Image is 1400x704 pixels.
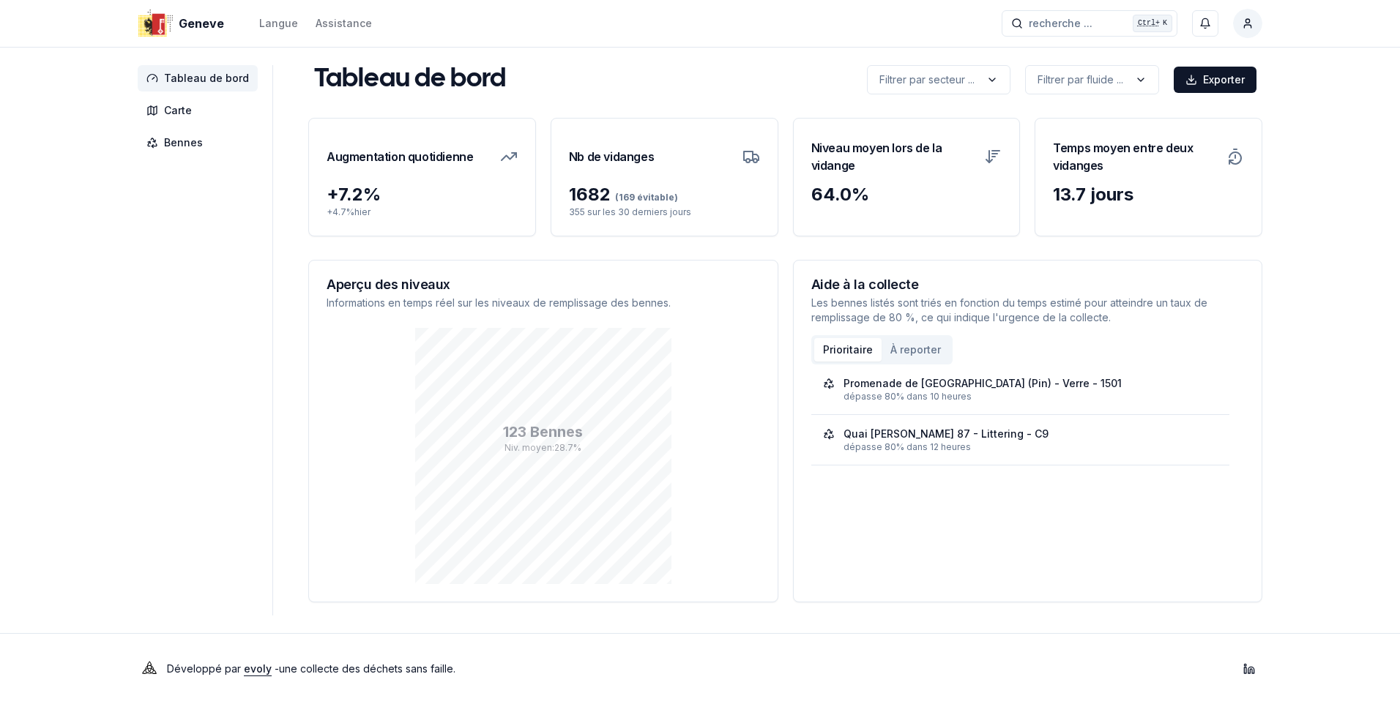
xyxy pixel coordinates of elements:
a: Carte [138,97,264,124]
button: label [867,65,1010,94]
a: evoly [244,662,272,675]
div: 13.7 jours [1053,183,1244,206]
button: Exporter [1174,67,1256,93]
button: recherche ...Ctrl+K [1002,10,1177,37]
a: Bennes [138,130,264,156]
h3: Aide à la collecte [811,278,1245,291]
p: Filtrer par secteur ... [879,72,975,87]
p: + 4.7 % hier [327,206,518,218]
a: Promenade de [GEOGRAPHIC_DATA] (Pin) - Verre - 1501dépasse 80% dans 10 heures [823,376,1218,402]
button: À reporter [882,338,950,362]
button: Prioritaire [814,338,882,362]
h1: Tableau de bord [314,65,506,94]
p: Filtrer par fluide ... [1038,72,1123,87]
span: Carte [164,103,192,118]
span: (169 évitable) [611,192,678,203]
h3: Niveau moyen lors de la vidange [811,136,976,177]
a: Quai [PERSON_NAME] 87 - Littering - C9dépasse 80% dans 12 heures [823,427,1218,453]
img: Evoly Logo [138,657,161,681]
span: Tableau de bord [164,71,249,86]
p: 355 sur les 30 derniers jours [569,206,760,218]
div: 64.0 % [811,183,1002,206]
span: recherche ... [1029,16,1092,31]
h3: Aperçu des niveaux [327,278,760,291]
div: + 7.2 % [327,183,518,206]
div: Langue [259,16,298,31]
div: dépasse 80% dans 12 heures [844,441,1218,453]
h3: Temps moyen entre deux vidanges [1053,136,1218,177]
p: Informations en temps réel sur les niveaux de remplissage des bennes. [327,296,760,310]
a: Geneve [138,15,230,32]
span: Bennes [164,135,203,150]
div: Promenade de [GEOGRAPHIC_DATA] (Pin) - Verre - 1501 [844,376,1122,391]
p: Développé par - une collecte des déchets sans faille . [167,659,455,679]
h3: Nb de vidanges [569,136,654,177]
div: Quai [PERSON_NAME] 87 - Littering - C9 [844,427,1049,441]
a: Assistance [316,15,372,32]
div: 1682 [569,183,760,206]
button: Langue [259,15,298,32]
h3: Augmentation quotidienne [327,136,473,177]
button: label [1025,65,1159,94]
p: Les bennes listés sont triés en fonction du temps estimé pour atteindre un taux de remplissage de... [811,296,1245,325]
span: Geneve [179,15,224,32]
img: Geneve Logo [138,6,173,41]
a: Tableau de bord [138,65,264,91]
div: dépasse 80% dans 10 heures [844,391,1218,402]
